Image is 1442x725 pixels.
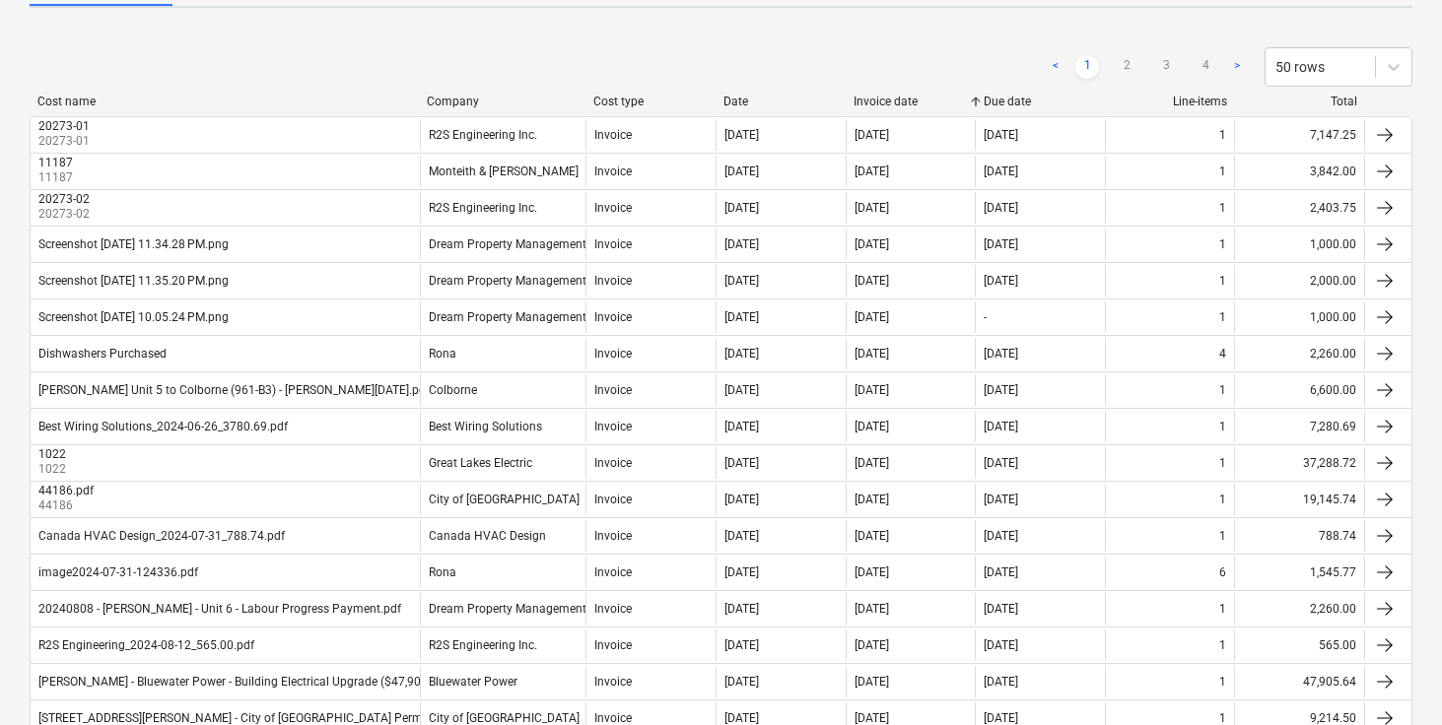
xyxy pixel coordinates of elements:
[984,347,1018,361] div: [DATE]
[1219,638,1226,652] div: 1
[38,192,90,206] div: 20273-02
[429,165,579,178] div: Monteith & [PERSON_NAME]
[594,237,632,251] div: Invoice
[38,447,66,461] div: 1022
[984,420,1018,433] div: [DATE]
[429,201,537,215] div: R2S Engineering Inc.
[855,310,889,324] div: [DATE]
[38,565,198,579] div: image2024-07-31-124336.pdf
[1219,420,1226,433] div: 1
[593,95,708,108] div: Cost type
[1243,95,1357,108] div: Total
[1219,565,1226,579] div: 6
[38,133,94,150] p: 20273-01
[724,602,759,616] div: [DATE]
[1219,274,1226,288] div: 1
[38,638,254,652] div: R2S Engineering_2024-08-12_565.00.pdf
[38,711,478,725] div: [STREET_ADDRESS][PERSON_NAME] - City of [GEOGRAPHIC_DATA] Permit Files.pdf
[1234,301,1364,333] div: 1,000.00
[1234,484,1364,515] div: 19,145.74
[855,201,889,215] div: [DATE]
[724,201,759,215] div: [DATE]
[855,602,889,616] div: [DATE]
[1219,201,1226,215] div: 1
[1234,192,1364,224] div: 2,403.75
[984,201,1018,215] div: [DATE]
[1154,55,1178,79] a: Page 3
[594,310,632,324] div: Invoice
[984,95,1098,108] div: Due date
[38,274,229,288] div: Screenshot [DATE] 11.35.20 PM.png
[1219,675,1226,689] div: 1
[724,529,759,543] div: [DATE]
[723,95,838,108] div: Date
[724,565,759,579] div: [DATE]
[984,383,1018,397] div: [DATE]
[1219,310,1226,324] div: 1
[984,237,1018,251] div: [DATE]
[594,565,632,579] div: Invoice
[594,128,632,142] div: Invoice
[1219,529,1226,543] div: 1
[984,675,1018,689] div: [DATE]
[429,456,532,470] div: Great Lakes Electric
[429,493,580,506] div: City of [GEOGRAPHIC_DATA]
[1225,55,1249,79] a: Next page
[38,529,285,543] div: Canada HVAC Design_2024-07-31_788.74.pdf
[724,347,759,361] div: [DATE]
[38,347,167,361] div: Dishwashers Purchased
[1075,55,1099,79] a: Page 1 is your current page
[1219,493,1226,506] div: 1
[1219,602,1226,616] div: 1
[1115,55,1138,79] a: Page 2
[724,165,759,178] div: [DATE]
[38,169,77,186] p: 11187
[594,347,632,361] div: Invoice
[38,461,70,478] p: 1022
[724,310,759,324] div: [DATE]
[984,128,1018,142] div: [DATE]
[1113,95,1227,108] div: Line-items
[38,420,288,433] div: Best Wiring Solutions_2024-06-26_3780.69.pdf
[984,711,1018,725] div: [DATE]
[429,237,586,251] div: Dream Property Management
[984,493,1018,506] div: [DATE]
[38,675,469,689] div: [PERSON_NAME] - Bluewater Power - Building Electrical Upgrade ($47,905.64).pdf
[38,602,401,616] div: 20240808 - [PERSON_NAME] - Unit 6 - Labour Progress Payment.pdf
[984,310,987,324] div: -
[594,711,632,725] div: Invoice
[724,128,759,142] div: [DATE]
[984,565,1018,579] div: [DATE]
[429,675,517,689] div: Bluewater Power
[38,119,90,133] div: 20273-01
[38,310,229,324] div: Screenshot [DATE] 10.05.24 PM.png
[429,638,537,652] div: R2S Engineering Inc.
[1234,557,1364,588] div: 1,545.77
[855,638,889,652] div: [DATE]
[855,493,889,506] div: [DATE]
[1234,593,1364,625] div: 2,260.00
[1343,630,1442,725] div: Chat Widget
[724,237,759,251] div: [DATE]
[724,711,759,725] div: [DATE]
[855,237,889,251] div: [DATE]
[724,456,759,470] div: [DATE]
[855,529,889,543] div: [DATE]
[429,274,586,288] div: Dream Property Management
[594,638,632,652] div: Invoice
[1219,456,1226,470] div: 1
[1219,237,1226,251] div: 1
[1234,374,1364,406] div: 6,600.00
[429,602,586,616] div: Dream Property Management
[724,638,759,652] div: [DATE]
[38,484,94,497] div: 44186.pdf
[1234,447,1364,479] div: 37,288.72
[594,493,632,506] div: Invoice
[429,310,586,324] div: Dream Property Management
[984,165,1018,178] div: [DATE]
[594,529,632,543] div: Invoice
[1219,347,1226,361] div: 4
[429,529,546,543] div: Canada HVAC Design
[1234,520,1364,552] div: 788.74
[855,456,889,470] div: [DATE]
